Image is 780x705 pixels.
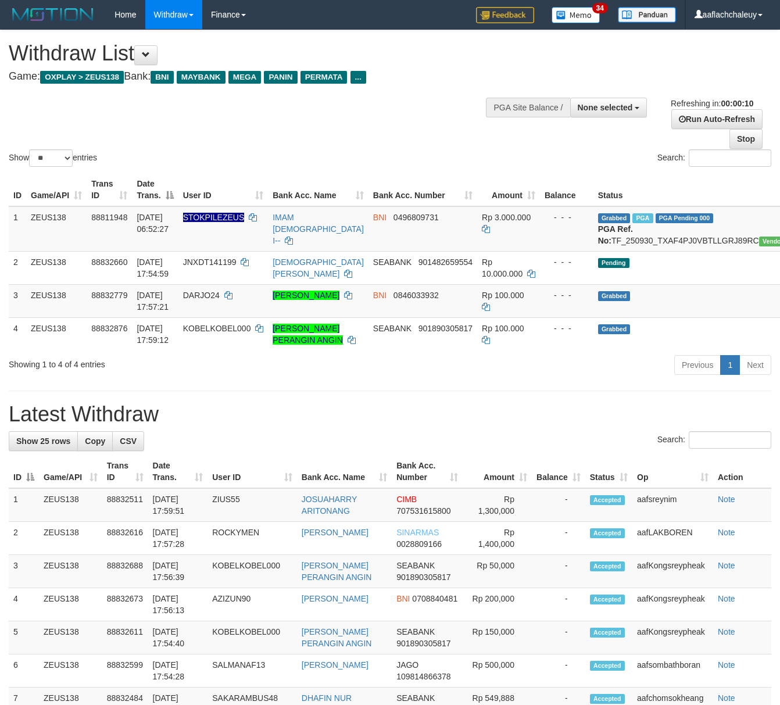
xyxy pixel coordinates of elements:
[463,522,532,555] td: Rp 1,400,000
[85,436,105,446] span: Copy
[300,71,348,84] span: PERMATA
[656,213,714,223] span: PGA Pending
[598,258,629,268] span: Pending
[207,621,297,654] td: KOBELKOBEL000
[545,212,589,223] div: - - -
[373,213,387,222] span: BNI
[91,324,127,333] span: 88832876
[368,173,477,206] th: Bank Acc. Number: activate to sort column ascending
[590,628,625,638] span: Accepted
[264,71,297,84] span: PANIN
[350,71,366,84] span: ...
[578,103,633,112] span: None selected
[137,324,169,345] span: [DATE] 17:59:12
[39,621,102,654] td: ZEUS138
[148,488,208,522] td: [DATE] 17:59:51
[463,621,532,654] td: Rp 150,000
[396,506,450,516] span: Copy 707531615800 to clipboard
[137,213,169,234] span: [DATE] 06:52:27
[592,3,608,13] span: 34
[590,528,625,538] span: Accepted
[102,455,148,488] th: Trans ID: activate to sort column ascending
[396,539,442,549] span: Copy 0028809166 to clipboard
[9,488,39,522] td: 1
[9,555,39,588] td: 3
[273,324,343,345] a: [PERSON_NAME] PERANGIN ANGIN
[9,251,26,284] td: 2
[418,257,473,267] span: Copy 901482659554 to clipboard
[713,455,771,488] th: Action
[9,42,509,65] h1: Withdraw List
[148,522,208,555] td: [DATE] 17:57:28
[26,206,87,252] td: ZEUS138
[183,324,251,333] span: KOBELKOBEL000
[302,495,357,516] a: JOSUAHARRY ARITONANG
[598,224,633,245] b: PGA Ref. No:
[396,561,435,570] span: SEABANK
[102,654,148,688] td: 88832599
[112,431,144,451] a: CSV
[302,561,372,582] a: [PERSON_NAME] PERANGIN ANGIN
[718,561,735,570] a: Note
[26,251,87,284] td: ZEUS138
[396,495,417,504] span: CIMB
[545,256,589,268] div: - - -
[373,324,412,333] span: SEABANK
[9,173,26,206] th: ID
[102,522,148,555] td: 88832616
[570,98,647,117] button: None selected
[590,595,625,604] span: Accepted
[77,431,113,451] a: Copy
[40,71,124,84] span: OXPLAY > ZEUS138
[39,555,102,588] td: ZEUS138
[532,654,585,688] td: -
[9,403,771,426] h1: Latest Withdraw
[102,488,148,522] td: 88832511
[532,488,585,522] td: -
[302,528,368,537] a: [PERSON_NAME]
[532,588,585,621] td: -
[151,71,173,84] span: BNI
[718,693,735,703] a: Note
[178,173,269,206] th: User ID: activate to sort column ascending
[9,317,26,350] td: 4
[207,455,297,488] th: User ID: activate to sort column ascending
[39,588,102,621] td: ZEUS138
[396,660,418,670] span: JAGO
[207,588,297,621] td: AZIZUN90
[207,488,297,522] td: ZIUS55
[463,654,532,688] td: Rp 500,000
[102,621,148,654] td: 88832611
[9,6,97,23] img: MOTION_logo.png
[590,495,625,505] span: Accepted
[148,555,208,588] td: [DATE] 17:56:39
[9,654,39,688] td: 6
[373,291,387,300] span: BNI
[302,594,368,603] a: [PERSON_NAME]
[545,289,589,301] div: - - -
[91,257,127,267] span: 88832660
[183,291,220,300] span: DARJO24
[137,257,169,278] span: [DATE] 17:54:59
[183,213,245,222] span: Nama rekening ada tanda titik/strip, harap diedit
[532,555,585,588] td: -
[718,627,735,636] a: Note
[9,284,26,317] td: 3
[718,660,735,670] a: Note
[532,455,585,488] th: Balance: activate to sort column ascending
[148,588,208,621] td: [DATE] 17:56:13
[207,654,297,688] td: SALMANAF13
[228,71,262,84] span: MEGA
[396,528,439,537] span: SINARMAS
[532,522,585,555] td: -
[598,324,631,334] span: Grabbed
[9,588,39,621] td: 4
[137,291,169,312] span: [DATE] 17:57:21
[396,572,450,582] span: Copy 901890305817 to clipboard
[545,323,589,334] div: - - -
[463,455,532,488] th: Amount: activate to sort column ascending
[39,488,102,522] td: ZEUS138
[120,436,137,446] span: CSV
[718,495,735,504] a: Note
[373,257,412,267] span: SEABANK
